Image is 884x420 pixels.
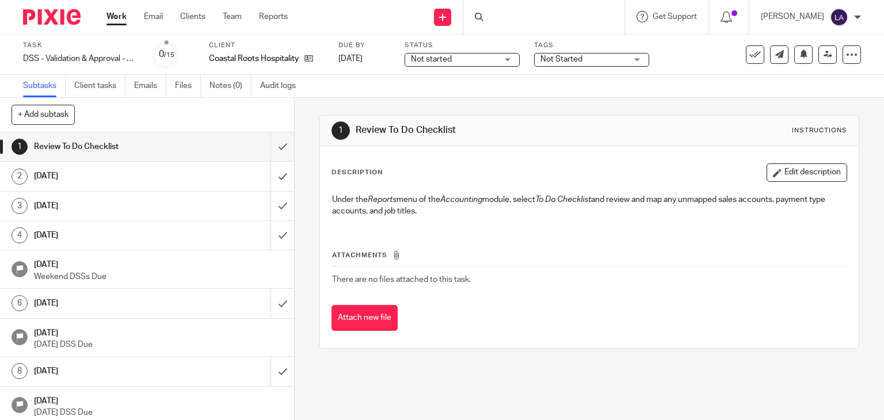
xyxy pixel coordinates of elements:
a: Notes (0) [209,75,252,97]
p: Coastal Roots Hospitality [209,53,299,64]
label: Due by [338,41,390,50]
div: 0 [159,48,174,61]
em: To Do Checklist [535,196,591,204]
span: There are no files attached to this task. [332,276,471,284]
div: DSS - Validation & Approval - week 34 [23,53,138,64]
a: Clients [180,11,205,22]
a: Email [144,11,163,22]
a: Files [175,75,201,97]
span: Attachments [332,252,387,258]
label: Status [405,41,520,50]
p: [DATE] DSS Due [34,407,283,418]
p: Weekend DSSs Due [34,271,283,282]
a: Reports [259,11,288,22]
label: Task [23,41,138,50]
h1: Review To Do Checklist [356,124,614,136]
div: 3 [12,198,28,214]
label: Client [209,41,324,50]
h1: [DATE] [34,392,283,407]
a: Emails [134,75,166,97]
span: Not started [411,55,452,63]
h1: Review To Do Checklist [34,138,184,155]
a: Client tasks [74,75,125,97]
div: 4 [12,227,28,243]
h1: [DATE] [34,227,184,244]
label: Tags [534,41,649,50]
a: Subtasks [23,75,66,97]
span: [DATE] [338,55,363,63]
em: Accounting [440,196,482,204]
p: Under the menu of the module, select and review and map any unmapped sales accounts, payment type... [332,194,847,217]
img: Pixie [23,9,81,25]
button: Edit description [767,163,847,182]
h1: [DATE] [34,324,283,339]
em: Reports [368,196,397,204]
button: + Add subtask [12,105,75,124]
div: 1 [12,139,28,155]
span: Not Started [540,55,582,63]
p: Description [331,168,383,177]
p: [PERSON_NAME] [761,11,824,22]
div: 1 [331,121,350,140]
p: [DATE] DSS Due [34,339,283,350]
h1: [DATE] [34,295,184,312]
span: Get Support [653,13,697,21]
img: svg%3E [830,8,848,26]
div: 2 [12,169,28,185]
a: Work [106,11,127,22]
button: Attach new file [331,305,398,331]
h1: [DATE] [34,197,184,215]
h1: [DATE] [34,167,184,185]
div: 6 [12,295,28,311]
h1: [DATE] [34,256,283,270]
div: Instructions [792,126,847,135]
a: Audit logs [260,75,304,97]
div: 8 [12,363,28,379]
a: Team [223,11,242,22]
div: DSS - Validation &amp; Approval - week 34 [23,53,138,64]
small: /15 [164,52,174,58]
h1: [DATE] [34,362,184,380]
